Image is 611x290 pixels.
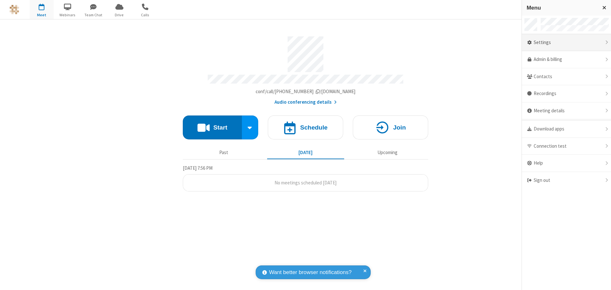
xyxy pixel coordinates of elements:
[133,12,157,18] span: Calls
[10,5,19,14] img: QA Selenium DO NOT DELETE OR CHANGE
[268,115,343,139] button: Schedule
[522,102,611,120] div: Meeting details
[185,146,262,159] button: Past
[256,88,356,94] span: Copy my meeting room link
[183,115,242,139] button: Start
[213,124,227,130] h4: Start
[522,138,611,155] div: Connection test
[522,85,611,102] div: Recordings
[522,172,611,189] div: Sign out
[183,164,428,192] section: Today's Meetings
[275,99,337,106] button: Audio conferencing details
[183,165,213,171] span: [DATE] 7:56 PM
[242,115,259,139] div: Start conference options
[81,12,105,18] span: Team Chat
[107,12,131,18] span: Drive
[522,51,611,68] a: Admin & billing
[349,146,426,159] button: Upcoming
[56,12,80,18] span: Webinars
[527,5,597,11] h3: Menu
[256,88,356,95] button: Copy my meeting room linkCopy my meeting room link
[269,268,352,277] span: Want better browser notifications?
[522,34,611,51] div: Settings
[522,68,611,86] div: Contacts
[300,124,328,130] h4: Schedule
[522,121,611,138] div: Download apps
[275,180,336,186] span: No meetings scheduled [DATE]
[393,124,406,130] h4: Join
[183,32,428,106] section: Account details
[522,155,611,172] div: Help
[267,146,344,159] button: [DATE]
[30,12,54,18] span: Meet
[353,115,428,139] button: Join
